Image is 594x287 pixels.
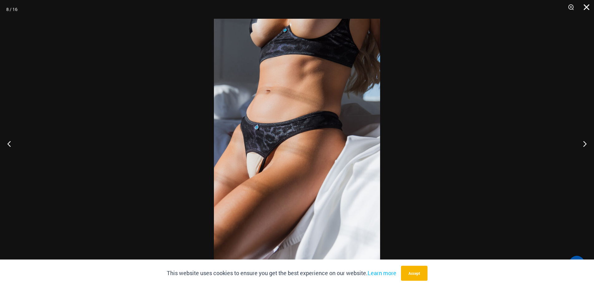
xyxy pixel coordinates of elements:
[368,269,396,277] a: Learn more
[214,19,380,268] img: Nights Fall Silver Leopard 1036 Bra 6046 Thong 07
[6,5,17,14] div: 8 / 16
[401,266,427,281] button: Accept
[571,128,594,159] button: Next
[167,269,396,278] p: This website uses cookies to ensure you get the best experience on our website.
